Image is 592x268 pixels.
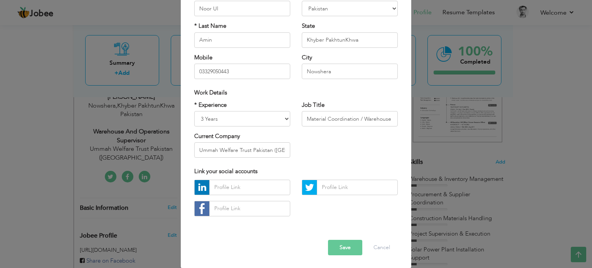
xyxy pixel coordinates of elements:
input: Profile Link [209,201,290,216]
button: Cancel [366,240,398,255]
label: Job Title [302,101,325,109]
button: Save [328,240,362,255]
label: City [302,54,312,62]
input: Profile Link [209,180,290,195]
span: Link your social accounts [194,167,257,175]
label: State [302,22,315,30]
label: * Last Name [194,22,226,30]
span: Work Details [194,89,227,96]
label: Mobile [194,54,212,62]
img: Twitter [302,180,317,195]
img: facebook [195,201,209,216]
input: Profile Link [317,180,398,195]
label: * Experience [194,101,227,109]
img: linkedin [195,180,209,195]
label: Current Company [194,132,240,140]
